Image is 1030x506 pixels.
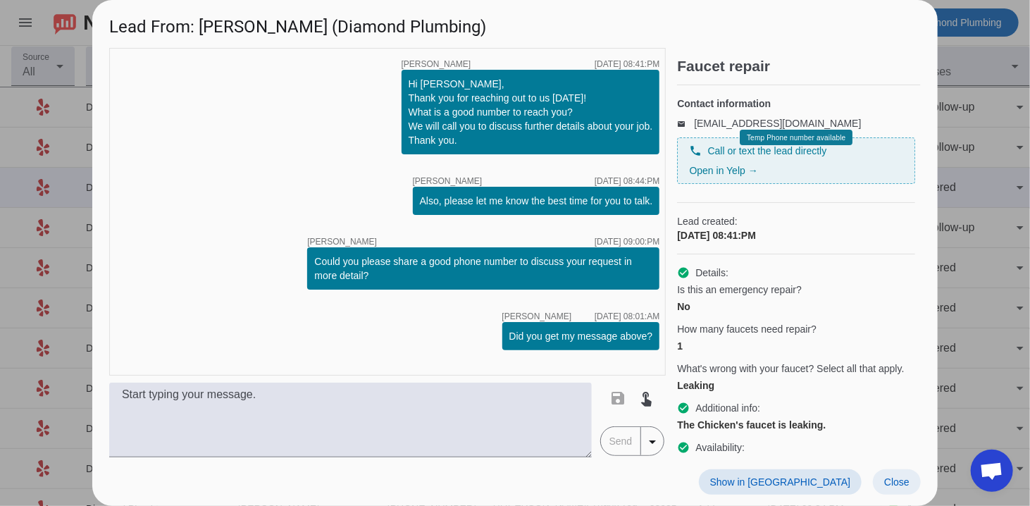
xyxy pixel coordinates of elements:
[402,60,471,68] span: [PERSON_NAME]
[307,237,377,246] span: [PERSON_NAME]
[677,266,690,279] mat-icon: check_circle
[677,441,690,454] mat-icon: check_circle
[971,450,1013,492] div: Open chat
[884,476,910,488] span: Close
[420,194,653,208] div: Also, please let me know the best time for you to talk.​
[638,390,655,407] mat-icon: touch_app
[677,97,915,111] h4: Contact information
[694,118,861,129] a: [EMAIL_ADDRESS][DOMAIN_NAME]
[502,312,572,321] span: [PERSON_NAME]
[595,177,659,185] div: [DATE] 08:44:PM
[677,228,915,242] div: [DATE] 08:41:PM
[644,433,661,450] mat-icon: arrow_drop_down
[677,378,915,393] div: Leaking
[699,469,862,495] button: Show in [GEOGRAPHIC_DATA]
[677,418,915,432] div: The Chicken's faucet is leaking.
[409,77,653,147] div: Hi [PERSON_NAME], Thank you for reaching out to us [DATE]! What is a good number to reach you? We...
[710,476,850,488] span: Show in [GEOGRAPHIC_DATA]
[677,339,915,353] div: 1
[695,266,728,280] span: Details:
[747,134,845,142] span: Temp Phone number available
[689,165,757,176] a: Open in Yelp →
[677,59,921,73] h2: Faucet repair
[314,254,652,283] div: Could you please share a good phone number to discuss your request in more detail?​
[509,329,653,343] div: Did you get my message above?​
[677,322,817,336] span: How many faucets need repair?
[677,402,690,414] mat-icon: check_circle
[677,362,904,376] span: What's wrong with your faucet? Select all that apply.
[677,214,915,228] span: Lead created:
[695,440,745,455] span: Availability:
[707,144,826,158] span: Call or text the lead directly
[677,120,694,127] mat-icon: email
[413,177,483,185] span: [PERSON_NAME]
[695,401,760,415] span: Additional info:
[595,312,659,321] div: [DATE] 08:01:AM
[595,237,659,246] div: [DATE] 09:00:PM
[595,60,659,68] div: [DATE] 08:41:PM
[873,469,921,495] button: Close
[677,283,802,297] span: Is this an emergency repair?
[689,144,702,157] mat-icon: phone
[677,300,915,314] div: No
